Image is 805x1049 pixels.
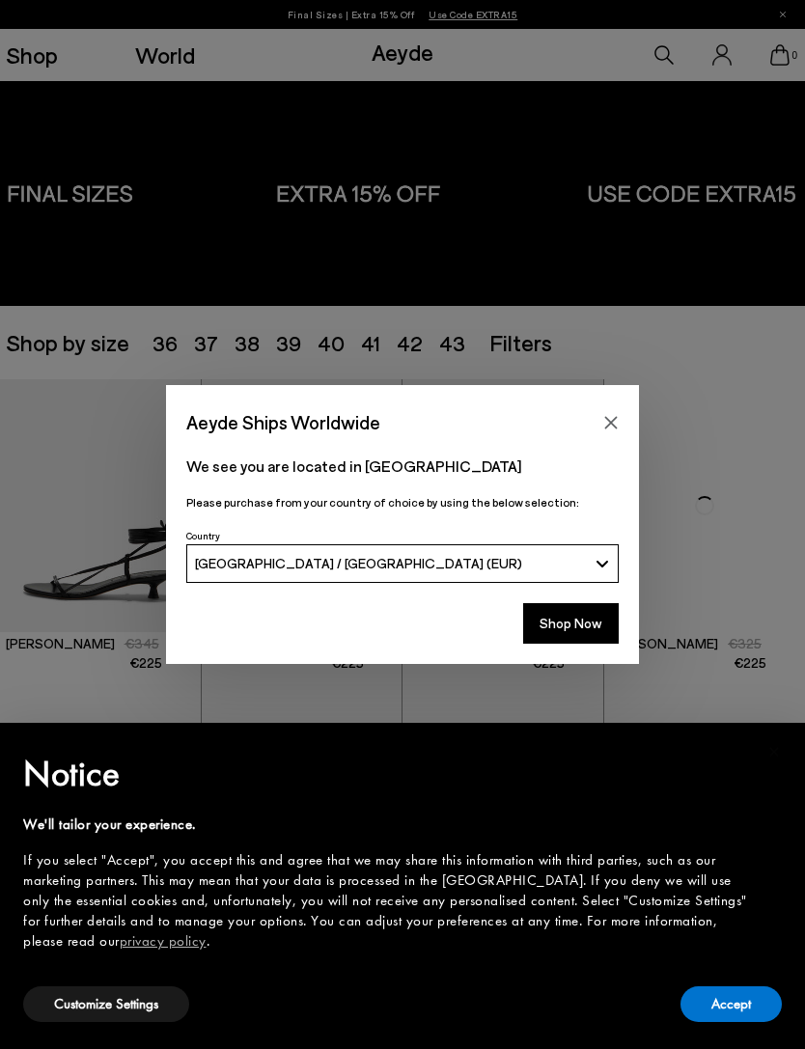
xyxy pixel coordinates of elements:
[186,455,619,478] p: We see you are located in [GEOGRAPHIC_DATA]
[23,986,189,1022] button: Customize Settings
[23,749,751,799] h2: Notice
[680,986,782,1022] button: Accept
[23,814,751,835] div: We'll tailor your experience.
[186,493,619,511] p: Please purchase from your country of choice by using the below selection:
[186,530,220,541] span: Country
[195,555,522,571] span: [GEOGRAPHIC_DATA] / [GEOGRAPHIC_DATA] (EUR)
[523,603,619,644] button: Shop Now
[23,850,751,952] div: If you select "Accept", you accept this and agree that we may share this information with third p...
[186,405,380,439] span: Aeyde Ships Worldwide
[768,736,781,766] span: ×
[597,408,625,437] button: Close
[751,729,797,775] button: Close this notice
[120,931,207,951] a: privacy policy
